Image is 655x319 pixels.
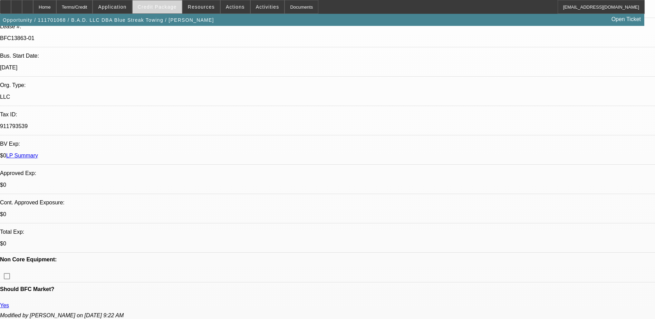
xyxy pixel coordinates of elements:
[221,0,250,13] button: Actions
[251,0,285,13] button: Activities
[93,0,132,13] button: Application
[226,4,245,10] span: Actions
[6,153,38,158] a: LP Summary
[133,0,182,13] button: Credit Package
[609,13,644,25] a: Open Ticket
[98,4,126,10] span: Application
[138,4,177,10] span: Credit Package
[256,4,279,10] span: Activities
[3,17,214,23] span: Opportunity / 111701068 / B.A.D. LLC DBA Blue Streak Towing / [PERSON_NAME]
[188,4,215,10] span: Resources
[183,0,220,13] button: Resources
